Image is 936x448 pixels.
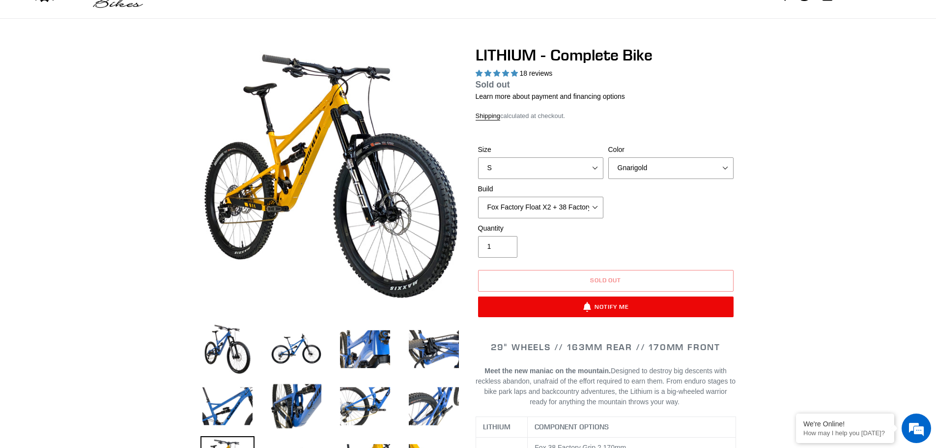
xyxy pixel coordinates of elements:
img: Load image into Gallery viewer, LITHIUM - Complete Bike [200,379,255,433]
div: calculated at checkout. [476,111,736,121]
button: Notify Me [478,297,734,317]
span: 5.00 stars [476,69,520,77]
img: Load image into Gallery viewer, LITHIUM - Complete Bike [407,322,461,376]
span: From enduro stages to bike park laps and backcountry adventures, the Lithium is a big-wheeled war... [484,377,736,406]
span: Sold out [476,80,510,90]
label: Color [608,145,734,155]
label: Build [478,184,603,194]
img: Load image into Gallery viewer, LITHIUM - Complete Bike [200,322,255,376]
p: How may I help you today? [803,429,887,437]
img: Load image into Gallery viewer, LITHIUM - Complete Bike [338,379,392,433]
a: Shipping [476,112,501,120]
label: Size [478,145,603,155]
div: We're Online! [803,420,887,428]
a: Learn more about payment and financing options [476,92,625,100]
h1: LITHIUM - Complete Bike [476,46,736,64]
span: 18 reviews [519,69,552,77]
span: Designed to destroy big descents with reckless abandon, unafraid of the effort required to earn t... [476,367,736,406]
span: 29" WHEELS // 163mm REAR // 170mm FRONT [491,341,720,353]
b: Meet the new maniac on the mountain. [484,367,611,375]
button: Sold out [478,270,734,292]
img: Load image into Gallery viewer, LITHIUM - Complete Bike [407,379,461,433]
img: Load image into Gallery viewer, LITHIUM - Complete Bike [269,379,323,433]
img: Load image into Gallery viewer, LITHIUM - Complete Bike [269,322,323,376]
span: . [678,398,680,406]
th: LITHIUM [476,417,528,438]
span: Sold out [590,276,622,284]
th: COMPONENT OPTIONS [528,417,736,438]
img: Load image into Gallery viewer, LITHIUM - Complete Bike [338,322,392,376]
label: Quantity [478,223,603,234]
